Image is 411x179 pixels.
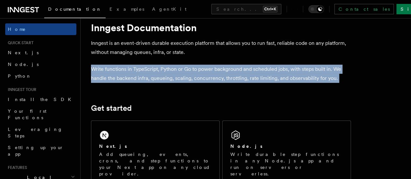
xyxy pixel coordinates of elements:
[91,22,351,33] h1: Inngest Documentation
[106,2,148,18] a: Examples
[8,73,32,79] span: Python
[91,39,351,57] p: Inngest is an event-driven durable execution platform that allows you to run fast, reliable code ...
[99,143,127,149] h2: Next.js
[5,58,76,70] a: Node.js
[5,47,76,58] a: Next.js
[8,50,39,55] span: Next.js
[5,94,76,105] a: Install the SDK
[8,109,46,120] span: Your first Functions
[8,97,75,102] span: Install the SDK
[230,143,263,149] h2: Node.js
[5,70,76,82] a: Python
[91,65,351,83] p: Write functions in TypeScript, Python or Go to power background and scheduled jobs, with steps bu...
[5,105,76,123] a: Your first Functions
[263,6,277,12] kbd: Ctrl+K
[5,23,76,35] a: Home
[334,4,394,14] a: Contact sales
[8,145,64,157] span: Setting up your app
[5,40,33,45] span: Quick start
[5,165,27,170] span: Features
[48,6,102,12] span: Documentation
[211,4,281,14] button: Search...Ctrl+K
[5,87,36,92] span: Inngest tour
[8,62,39,67] span: Node.js
[152,6,186,12] span: AgentKit
[5,142,76,160] a: Setting up your app
[8,127,63,138] span: Leveraging Steps
[8,26,26,32] span: Home
[44,2,106,18] a: Documentation
[5,123,76,142] a: Leveraging Steps
[230,151,343,177] p: Write durable step functions in any Node.js app and run on servers or serverless.
[148,2,190,18] a: AgentKit
[308,5,324,13] button: Toggle dark mode
[99,151,212,177] p: Add queueing, events, crons, and step functions to your Next app on any cloud provider.
[91,104,132,113] a: Get started
[109,6,144,12] span: Examples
